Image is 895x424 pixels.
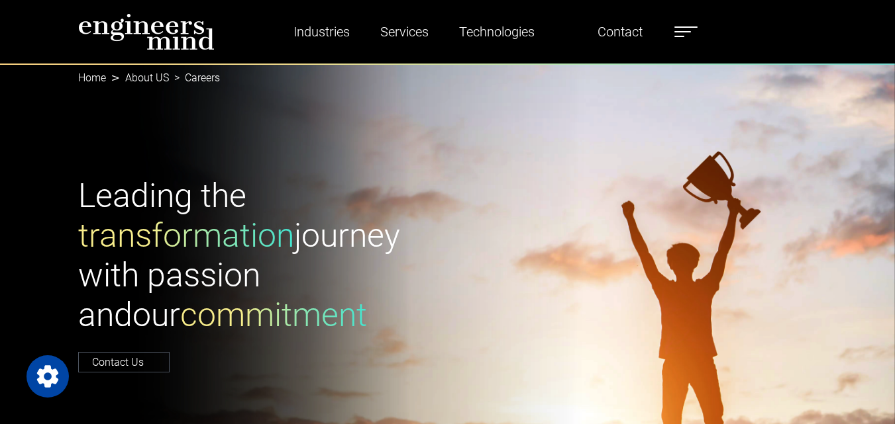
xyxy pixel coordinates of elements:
a: Home [78,71,106,84]
span: commitment [180,296,367,334]
img: logo [78,13,215,50]
a: About US [125,71,169,84]
h1: Leading the journey with passion and our [78,176,440,335]
a: Contact [592,17,648,47]
li: Careers [169,70,220,86]
nav: breadcrumb [78,64,817,93]
a: Contact Us [78,352,170,372]
span: transformation [78,216,294,255]
a: Technologies [454,17,540,47]
a: Industries [288,17,355,47]
a: Services [375,17,434,47]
